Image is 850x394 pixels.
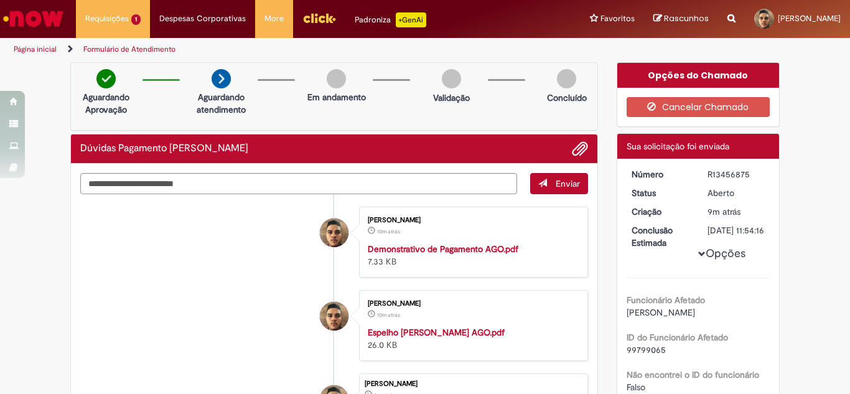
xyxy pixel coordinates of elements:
div: R13456875 [708,168,765,181]
img: check-circle-green.png [96,69,116,88]
div: [PERSON_NAME] [368,300,575,307]
a: Rascunhos [653,13,709,25]
span: 99799065 [627,344,666,355]
img: arrow-next.png [212,69,231,88]
div: [PERSON_NAME] [368,217,575,224]
button: Enviar [530,173,588,194]
p: +GenAi [396,12,426,27]
img: img-circle-grey.png [442,69,461,88]
div: Opções do Chamado [617,63,780,88]
b: Não encontrei o ID do funcionário [627,369,759,380]
span: 9m atrás [708,206,740,217]
div: Aberto [708,187,765,199]
a: Página inicial [14,44,57,54]
ul: Trilhas de página [9,38,558,61]
div: 7.33 KB [368,243,575,268]
dt: Status [622,187,699,199]
div: 28/08/2025 10:54:13 [708,205,765,218]
img: click_logo_yellow_360x200.png [302,9,336,27]
span: [PERSON_NAME] [627,307,695,318]
p: Aguardando Aprovação [76,91,136,116]
textarea: Digite sua mensagem aqui... [80,173,517,194]
img: img-circle-grey.png [557,69,576,88]
span: [PERSON_NAME] [778,13,841,24]
span: Rascunhos [664,12,709,24]
span: Despesas Corporativas [159,12,246,25]
span: 10m atrás [377,228,400,235]
p: Validação [433,91,470,104]
img: img-circle-grey.png [327,69,346,88]
span: Falso [627,382,645,393]
span: Sua solicitação foi enviada [627,141,729,152]
dt: Criação [622,205,699,218]
span: Enviar [556,178,580,189]
div: Carlos Cezar Soares Bonfim Filho [320,218,348,247]
time: 28/08/2025 10:54:13 [708,206,740,217]
h2: Dúvidas Pagamento de Salário Histórico de tíquete [80,143,248,154]
time: 28/08/2025 10:54:05 [377,228,400,235]
button: Adicionar anexos [572,141,588,157]
dt: Número [622,168,699,181]
a: Formulário de Atendimento [83,44,175,54]
span: Favoritos [600,12,635,25]
div: Carlos Cezar Soares Bonfim Filho [320,302,348,331]
div: [DATE] 11:54:16 [708,224,765,237]
b: ID do Funcionário Afetado [627,332,728,343]
p: Concluído [547,91,587,104]
div: 26.0 KB [368,326,575,351]
b: Funcionário Afetado [627,294,705,306]
p: Aguardando atendimento [191,91,251,116]
a: Demonstrativo de Pagamento AGO.pdf [368,243,518,255]
span: 10m atrás [377,311,400,319]
time: 28/08/2025 10:54:05 [377,311,400,319]
button: Cancelar Chamado [627,97,770,117]
img: ServiceNow [1,6,65,31]
p: Em andamento [307,91,366,103]
span: Requisições [85,12,129,25]
div: Padroniza [355,12,426,27]
span: 1 [131,14,141,25]
a: Espelho [PERSON_NAME] AGO.pdf [368,327,505,338]
dt: Conclusão Estimada [622,224,699,249]
span: More [264,12,284,25]
div: [PERSON_NAME] [365,380,581,388]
